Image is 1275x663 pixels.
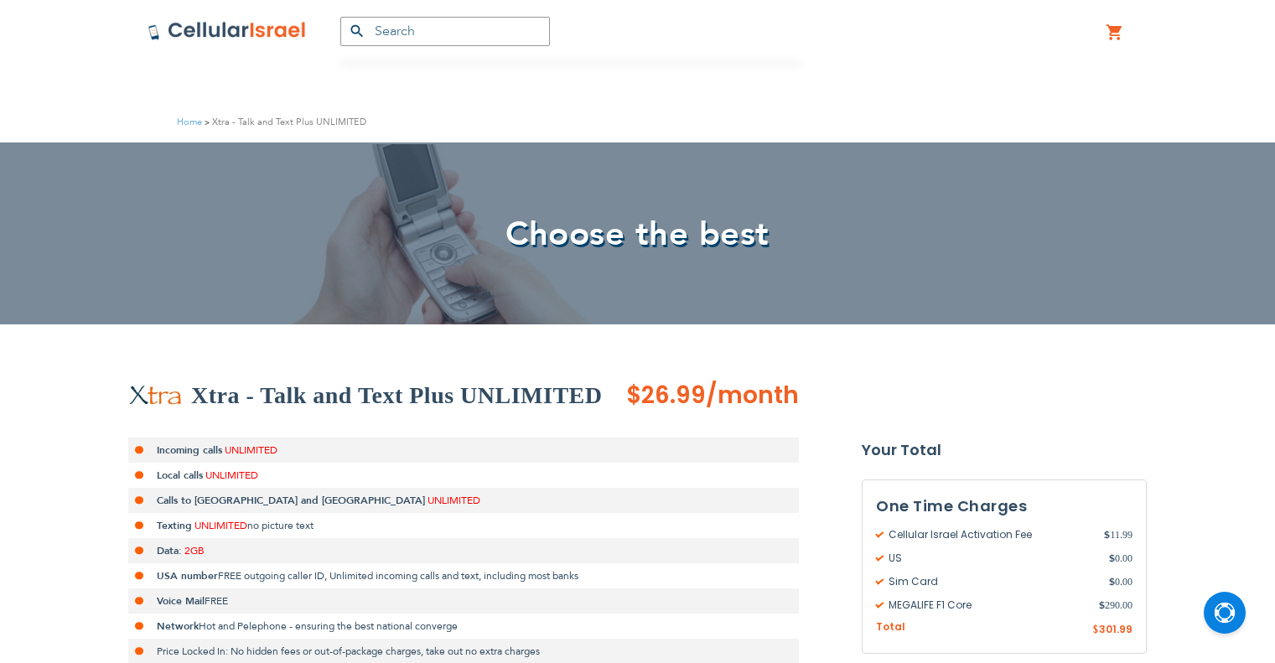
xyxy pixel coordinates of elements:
h3: One Time Charges [876,494,1132,519]
span: 301.99 [1099,622,1132,636]
span: Hot and Pelephone - ensuring the best national converge [199,619,458,633]
span: $26.99 [626,379,706,412]
span: $ [1109,574,1115,589]
span: Sim Card [876,574,1109,589]
span: $ [1099,598,1105,613]
span: Choose the best [505,211,770,257]
span: FREE outgoing caller ID, Unlimited incoming calls and text, including most banks [218,569,578,583]
span: UNLIMITED [225,443,277,457]
span: Cellular Israel Activation Fee [876,527,1104,542]
span: $ [1104,527,1110,542]
strong: Texting [157,519,192,532]
strong: Calls to [GEOGRAPHIC_DATA] and [GEOGRAPHIC_DATA] [157,494,425,507]
span: 0.00 [1109,574,1132,589]
span: UNLIMITED [194,519,247,532]
strong: Data: [157,544,182,557]
span: UNLIMITED [205,469,258,482]
span: 0.00 [1109,551,1132,566]
img: Cellular Israel Logo [148,21,307,41]
span: no picture text [247,519,314,532]
input: Search [340,17,550,46]
span: 2GB [184,544,205,557]
strong: Voice Mail [157,594,205,608]
li: Xtra - Talk and Text Plus UNLIMITED [202,114,366,130]
span: 290.00 [1099,598,1132,613]
strong: Incoming calls [157,443,222,457]
h2: Xtra - Talk and Text Plus UNLIMITED [191,379,603,412]
span: $ [1092,623,1099,638]
span: UNLIMITED [428,494,480,507]
span: 11.99 [1104,527,1132,542]
span: MEGALIFE F1 Core [876,598,1099,613]
a: Home [177,116,202,128]
strong: Local calls [157,469,203,482]
img: Xtra - Talk and Text Plus UNLIMITED [128,385,183,407]
strong: Network [157,619,199,633]
span: Total [876,619,905,635]
span: US [876,551,1109,566]
strong: Your Total [862,438,1147,463]
span: /month [706,379,799,412]
span: FREE [205,594,228,608]
span: $ [1109,551,1115,566]
strong: USA number [157,569,218,583]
